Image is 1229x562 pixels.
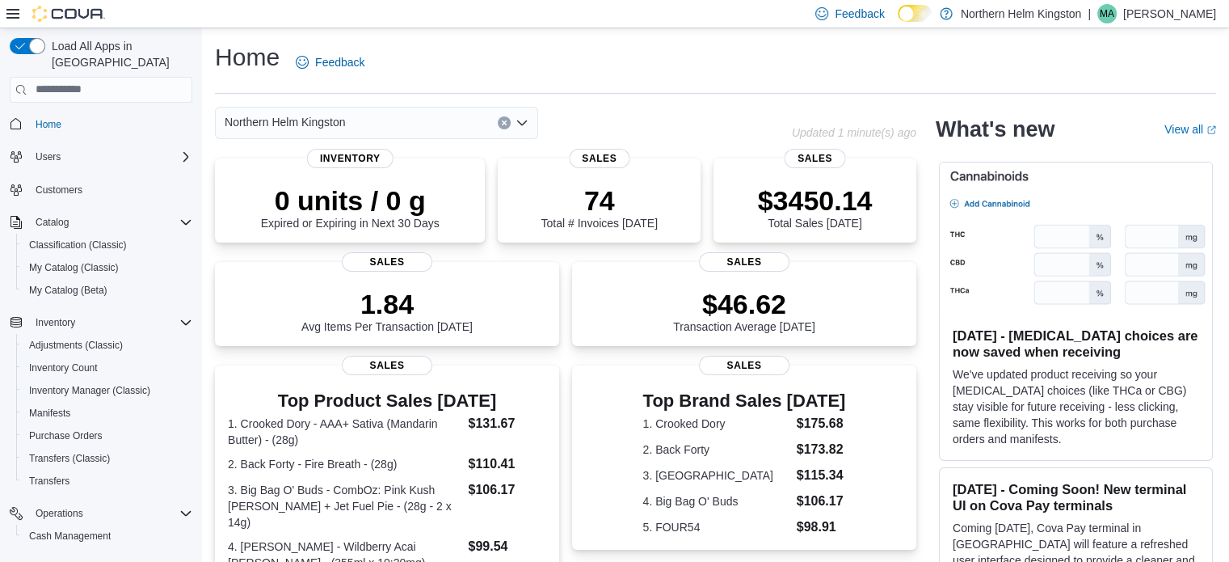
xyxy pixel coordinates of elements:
dt: 2. Back Forty [643,442,790,458]
p: [PERSON_NAME] [1123,4,1216,23]
span: Inventory [29,313,192,332]
dd: $131.67 [468,414,545,433]
span: Catalog [29,213,192,232]
p: $3450.14 [758,184,873,217]
span: Sales [569,149,629,168]
a: Manifests [23,404,77,423]
span: Feedback [835,6,884,22]
span: Manifests [29,407,70,420]
button: Clear input [498,116,511,129]
a: Purchase Orders [23,426,109,446]
button: Operations [3,502,199,525]
span: Transfers [29,475,69,488]
h2: What's new [936,116,1054,142]
span: My Catalog (Beta) [23,281,192,300]
svg: External link [1206,125,1216,135]
a: Inventory Count [23,358,104,378]
div: Transaction Average [DATE] [673,288,815,333]
span: My Catalog (Classic) [29,261,119,274]
span: Sales [342,356,432,375]
h3: [DATE] - Coming Soon! New terminal UI on Cova Pay terminals [953,481,1199,513]
span: Classification (Classic) [29,239,127,251]
dt: 3. Big Bag O' Buds - CombOz: Pink Kush [PERSON_NAME] + Jet Fuel Pie - (28g - 2 x 14g) [228,482,461,530]
dt: 1. Crooked Dory - AAA+ Sativa (Mandarin Butter) - (28g) [228,416,461,448]
div: Mike Allan [1097,4,1117,23]
button: My Catalog (Classic) [16,256,199,279]
span: Operations [36,507,83,520]
button: Classification (Classic) [16,234,199,256]
dd: $173.82 [797,440,846,459]
div: Avg Items Per Transaction [DATE] [301,288,473,333]
span: Classification (Classic) [23,235,192,255]
button: Customers [3,178,199,201]
dd: $115.34 [797,466,846,485]
span: Inventory [36,316,75,329]
span: Users [36,150,61,163]
p: | [1088,4,1091,23]
dt: 4. Big Bag O' Buds [643,493,790,509]
a: Home [29,115,68,134]
span: Dark Mode [898,22,899,23]
button: Catalog [29,213,75,232]
button: Purchase Orders [16,425,199,447]
span: Home [29,114,192,134]
span: Adjustments (Classic) [29,339,123,352]
span: Purchase Orders [29,429,103,442]
h3: [DATE] - [MEDICAL_DATA] choices are now saved when receiving [953,327,1199,360]
button: Transfers [16,470,199,492]
p: $46.62 [673,288,815,320]
span: Transfers (Classic) [23,449,192,468]
span: Purchase Orders [23,426,192,446]
dt: 2. Back Forty - Fire Breath - (28g) [228,456,461,472]
img: Cova [32,6,105,22]
a: Classification (Classic) [23,235,133,255]
button: Transfers (Classic) [16,447,199,470]
dd: $106.17 [797,492,846,511]
input: Dark Mode [898,5,932,22]
span: Home [36,118,61,131]
h3: Top Brand Sales [DATE] [643,391,846,411]
a: Inventory Manager (Classic) [23,381,157,400]
span: Northern Helm Kingston [225,112,345,132]
a: Transfers (Classic) [23,449,116,468]
span: Cash Management [23,526,192,546]
dt: 1. Crooked Dory [643,416,790,432]
button: Inventory [3,311,199,334]
span: Inventory Count [29,361,98,374]
a: My Catalog (Beta) [23,281,114,300]
div: Expired or Expiring in Next 30 Days [261,184,440,230]
p: Updated 1 minute(s) ago [792,126,916,139]
a: Feedback [289,46,371,78]
dd: $99.54 [468,537,545,556]
button: Operations [29,504,90,523]
span: Load All Apps in [GEOGRAPHIC_DATA] [45,38,192,70]
button: Catalog [3,211,199,234]
a: Cash Management [23,526,117,546]
button: Adjustments (Classic) [16,334,199,357]
button: Users [3,146,199,168]
span: MA [1100,4,1114,23]
span: Sales [342,252,432,272]
button: Home [3,112,199,136]
button: Manifests [16,402,199,425]
h3: Top Product Sales [DATE] [228,391,546,411]
span: Inventory [307,149,394,168]
span: Catalog [36,216,69,229]
span: Inventory Count [23,358,192,378]
span: Users [29,147,192,167]
button: Cash Management [16,525,199,547]
span: Sales [699,252,789,272]
span: Sales [785,149,845,168]
p: Northern Helm Kingston [961,4,1081,23]
button: My Catalog (Beta) [16,279,199,302]
a: Customers [29,180,89,200]
span: Transfers [23,471,192,491]
button: Inventory [29,313,82,332]
p: 0 units / 0 g [261,184,440,217]
dd: $110.41 [468,454,545,474]
span: Feedback [315,54,364,70]
div: Total Sales [DATE] [758,184,873,230]
span: Transfers (Classic) [29,452,110,465]
a: My Catalog (Classic) [23,258,125,277]
dt: 5. FOUR54 [643,519,790,535]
